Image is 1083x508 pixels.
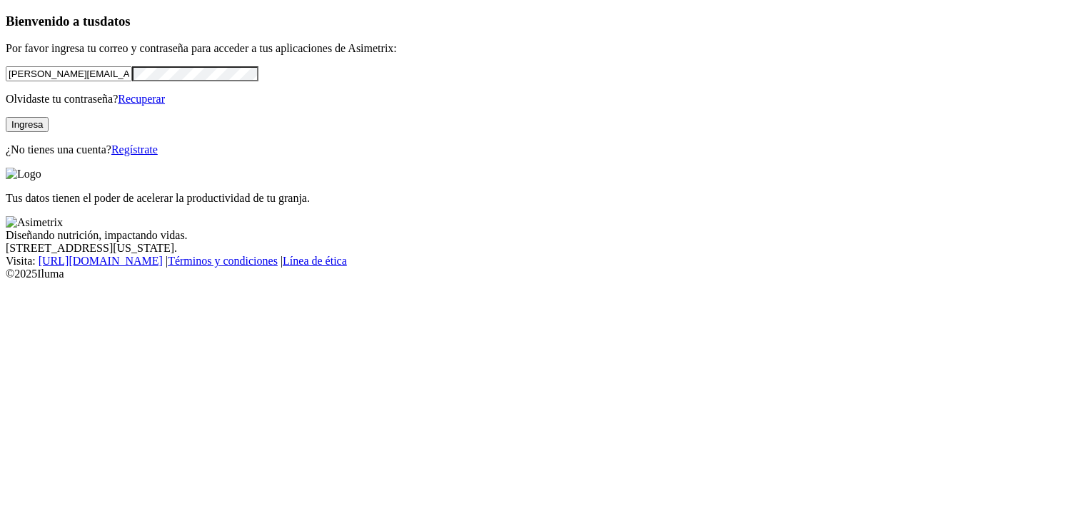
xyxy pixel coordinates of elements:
[6,93,1077,106] p: Olvidaste tu contraseña?
[6,42,1077,55] p: Por favor ingresa tu correo y contraseña para acceder a tus aplicaciones de Asimetrix:
[6,242,1077,255] div: [STREET_ADDRESS][US_STATE].
[283,255,347,267] a: Línea de ética
[6,117,49,132] button: Ingresa
[168,255,278,267] a: Términos y condiciones
[6,14,1077,29] h3: Bienvenido a tus
[6,168,41,181] img: Logo
[111,143,158,156] a: Regístrate
[6,255,1077,268] div: Visita : | |
[6,216,63,229] img: Asimetrix
[6,268,1077,280] div: © 2025 Iluma
[6,229,1077,242] div: Diseñando nutrición, impactando vidas.
[6,66,132,81] input: Tu correo
[100,14,131,29] span: datos
[39,255,163,267] a: [URL][DOMAIN_NAME]
[6,192,1077,205] p: Tus datos tienen el poder de acelerar la productividad de tu granja.
[118,93,165,105] a: Recuperar
[6,143,1077,156] p: ¿No tienes una cuenta?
